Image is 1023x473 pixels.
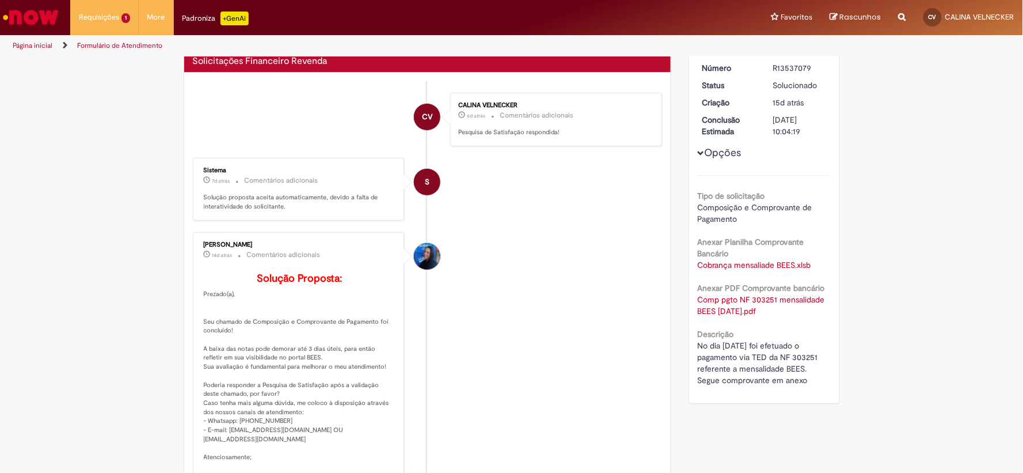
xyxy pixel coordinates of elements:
[212,177,230,184] span: 7d atrás
[467,112,485,119] time: 25/09/2025 07:49:40
[212,252,233,259] time: 16/09/2025 12:36:19
[247,250,321,260] small: Comentários adicionais
[698,202,815,224] span: Composição e Comprovante de Pagamento
[182,12,249,25] div: Padroniza
[467,112,485,119] span: 6d atrás
[694,80,765,91] dt: Status
[212,252,233,259] span: 14d atrás
[77,41,162,50] a: Formulário de Atendimento
[245,176,318,186] small: Comentários adicionais
[698,260,811,270] a: Download de Cobrança mensaliade BEES.xlsb
[830,12,881,23] a: Rascunhos
[121,13,130,23] span: 1
[204,193,395,211] p: Solução proposta aceita automaticamente, devido a falta de interatividade do solicitante.
[781,12,813,23] span: Favoritos
[773,62,827,74] div: R13537079
[458,102,650,109] div: CALINA VELNECKER
[422,103,432,131] span: CV
[698,294,827,316] a: Download de Comp pgto NF 303251 mensalidade BEES Ago2025.pdf
[220,12,249,25] p: +GenAi
[945,12,1014,22] span: CALINA VELNECKER
[694,114,765,137] dt: Conclusão Estimada
[773,114,827,137] div: [DATE] 10:04:19
[204,241,395,248] div: [PERSON_NAME]
[773,97,804,108] span: 15d atrás
[9,35,674,56] ul: Trilhas de página
[414,104,440,130] div: CALINA VELNECKER
[212,177,230,184] time: 24/09/2025 09:36:20
[694,97,765,108] dt: Criação
[929,13,937,21] span: CV
[204,167,395,174] div: Sistema
[773,80,827,91] div: Solucionado
[698,283,825,293] b: Anexar PDF Comprovante bancário
[500,111,573,120] small: Comentários adicionais
[773,97,827,108] div: 15/09/2025 17:04:17
[193,56,328,67] h2: Solicitações Financeiro Revenda Histórico de tíquete
[425,168,429,196] span: S
[79,12,119,23] span: Requisições
[13,41,52,50] a: Página inicial
[694,62,765,74] dt: Número
[698,329,734,339] b: Descrição
[257,272,342,285] b: Solução Proposta:
[698,340,820,385] span: No dia [DATE] foi efetuado o pagamento via TED da NF 303251 referente a mensalidade BEES. Segue c...
[773,97,804,108] time: 15/09/2025 16:04:17
[414,169,440,195] div: System
[147,12,165,23] span: More
[698,191,765,201] b: Tipo de solicitação
[458,128,650,137] p: Pesquisa de Satisfação respondida!
[414,243,440,270] div: Luana Albuquerque
[840,12,881,22] span: Rascunhos
[1,6,60,29] img: ServiceNow
[698,237,804,259] b: Anexar Planilha Comprovante Bancário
